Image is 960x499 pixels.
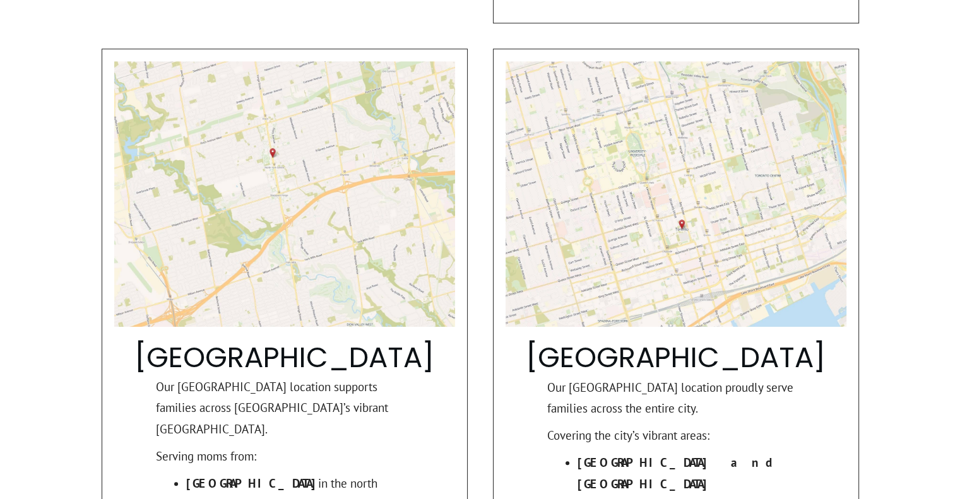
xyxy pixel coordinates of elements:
[506,340,846,375] h2: [GEOGRAPHIC_DATA]
[186,473,413,497] li: in the north
[578,455,774,491] strong: [GEOGRAPHIC_DATA] and [GEOGRAPHIC_DATA]
[156,377,413,446] p: Our [GEOGRAPHIC_DATA] location supports families across [GEOGRAPHIC_DATA]’s vibrant [GEOGRAPHIC_D...
[504,61,855,327] img: toronto
[547,377,805,426] p: Our [GEOGRAPHIC_DATA] location proudly serve families across the entire city.
[186,476,318,491] strong: [GEOGRAPHIC_DATA]
[115,340,454,375] h2: [GEOGRAPHIC_DATA]
[156,446,413,473] p: Serving moms from:
[114,61,455,327] img: north-york-west
[547,425,805,452] p: Covering the city’s vibrant areas:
